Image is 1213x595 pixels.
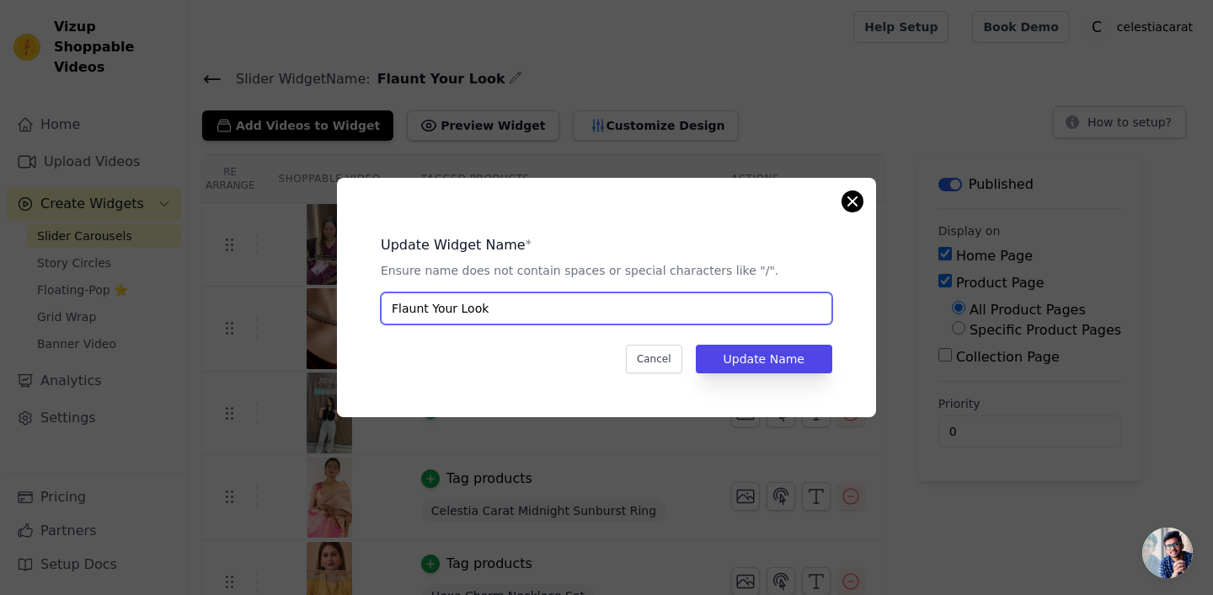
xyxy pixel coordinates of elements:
button: Update Name [696,345,832,373]
button: Close modal [842,191,863,212]
button: Cancel [626,345,682,373]
p: Ensure name does not contain spaces or special characters like "/". [381,262,832,279]
legend: Update Widget Name [381,235,526,255]
div: Open chat [1142,528,1193,578]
